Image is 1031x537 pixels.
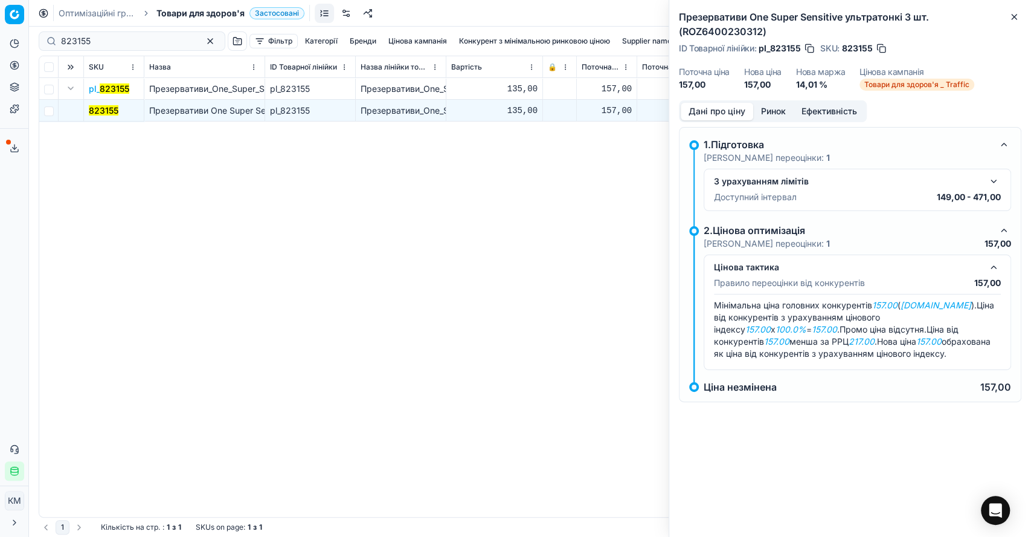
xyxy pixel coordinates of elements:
em: 157.00 [872,300,898,310]
p: Правило переоцінки від конкурентів [714,277,865,289]
strong: 1 [167,522,170,532]
a: Оптимізаційні групи [59,7,136,19]
p: [PERSON_NAME] переоцінки: [704,152,830,164]
div: 135,00 [451,83,538,95]
em: 157.00 [745,324,771,334]
dt: Цінова кампанія [859,68,974,76]
span: Поточна ціна [582,62,620,72]
span: pl_823155 [759,42,801,54]
div: pl_823155 [270,105,350,117]
div: Презервативи_One_Super_Sensitive_ультратонкі_3_шт._(ROZ6400230312) [361,83,441,95]
span: SKU : [820,44,840,53]
button: pl_823155 [89,83,129,95]
em: 157.00 [916,336,942,347]
div: 157,00 [582,83,632,95]
span: Товари для здоров'я _ Traffic [859,79,974,91]
div: : [101,522,181,532]
dt: Нова ціна [744,68,782,76]
span: Поточна промо ціна [642,62,710,72]
span: ID Товарної лінійки [270,62,337,72]
h2: Презервативи One Super Sensitive ультратонкі 3 шт. (ROZ6400230312) [679,10,1021,39]
button: Go to previous page [39,520,53,535]
strong: 1 [826,152,830,163]
mark: 823155 [100,83,129,94]
div: Open Intercom Messenger [981,496,1010,525]
p: 157,00 [974,277,1001,289]
em: 100.0% [776,324,806,334]
span: 823155 [842,42,873,54]
span: 🔒 [548,62,557,72]
dd: 14,01 % [796,79,846,91]
span: Презервативи One Super Sensitive ультратонкі 3 шт. (ROZ6400230312) [149,105,445,116]
span: Вартість [451,62,482,72]
span: КM [5,492,24,510]
em: 157.00 [812,324,837,334]
span: SKUs on page : [196,522,245,532]
input: Пошук по SKU або назві [61,35,193,47]
span: Застосовані [249,7,304,19]
div: 2.Цінова оптимізація [704,223,992,238]
span: Товари для здоров'яЗастосовані [156,7,304,19]
span: pl_ [89,83,129,95]
p: [PERSON_NAME] переоцінки: [704,238,830,250]
em: 217.00 [849,336,875,347]
strong: 1 [248,522,251,532]
p: 157,00 [984,238,1011,250]
button: Go to next page [72,520,86,535]
button: Expand [63,81,78,96]
button: Фільтр [249,34,298,48]
button: Категорії [300,34,342,48]
button: Supplier name [617,34,676,48]
span: Назва [149,62,171,72]
span: SKU [89,62,104,72]
div: Цінова тактика [714,261,981,273]
span: Промо ціна відсутня. [840,324,927,334]
button: Expand all [63,60,78,74]
nav: pagination [39,520,86,535]
nav: breadcrumb [59,7,304,19]
p: 149,00 - 471,00 [937,191,1001,203]
strong: 1 [259,522,262,532]
div: 1.Підготовка [704,137,992,152]
div: З урахуванням лімітів [714,175,981,187]
div: pl_823155 [270,83,350,95]
button: Ефективність [794,103,865,120]
div: 135,00 [451,105,538,117]
p: 157,00 [980,382,1011,392]
span: ID Товарної лінійки : [679,44,756,53]
button: КM [5,491,24,510]
dt: Поточна ціна [679,68,730,76]
p: Доступний інтервал [714,191,797,203]
em: [DOMAIN_NAME] [901,300,971,310]
strong: 1 [178,522,181,532]
button: Цінова кампанія [384,34,452,48]
strong: з [172,522,176,532]
span: Презервативи_One_Super_Sensitive_ультратонкі_3_шт._(ROZ6400230312) [149,83,452,94]
div: 157,00 [582,105,632,117]
button: Дані про ціну [681,103,753,120]
dd: 157,00 [679,79,730,91]
div: 157,00 [642,83,722,95]
span: Мінімальна ціна головних конкурентів ( ). [714,300,977,310]
p: Ціна незмінена [704,382,777,392]
mark: 823155 [89,105,118,116]
dd: 157,00 [744,79,782,91]
div: Презервативи_One_Super_Sensitive_ультратонкі_3_шт._(ROZ6400230312) [361,105,441,117]
span: Товари для здоров'я [156,7,245,19]
button: 1 [56,520,69,535]
button: 823155 [89,105,118,117]
button: Бренди [345,34,381,48]
button: Ринок [753,103,794,120]
span: Ціна від конкурентів з урахуванням цінового індексу x = . [714,300,994,334]
span: Назва лінійки товарів [361,62,429,72]
strong: 1 [826,238,830,249]
em: 157.00 [764,336,789,347]
button: Конкурент з мінімальною ринковою ціною [454,34,615,48]
span: Кількість на стр. [101,522,160,532]
div: 157,00 [642,105,722,117]
strong: з [253,522,257,532]
dt: Нова маржа [796,68,846,76]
